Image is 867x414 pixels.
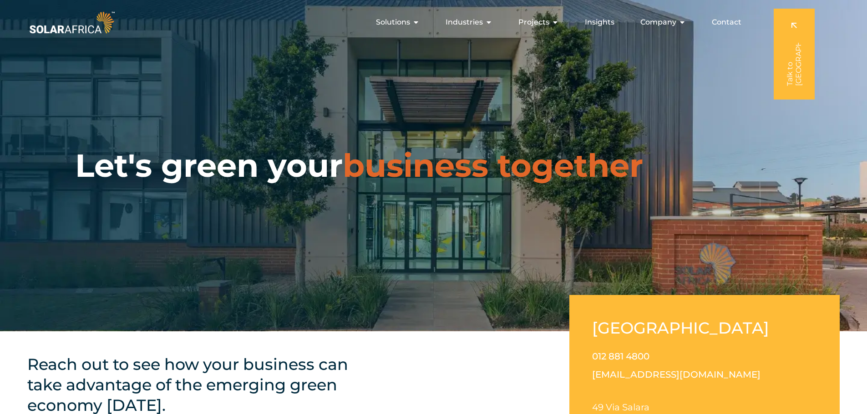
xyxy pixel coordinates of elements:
div: Menu Toggle [117,13,749,31]
span: business together [343,146,643,185]
span: Industries [446,17,483,28]
a: 012 881 4800 [592,351,649,362]
span: Solutions [376,17,410,28]
nav: Menu [117,13,749,31]
h2: [GEOGRAPHIC_DATA] [592,318,776,338]
span: 49 Via Salara [592,402,649,413]
span: Projects [518,17,549,28]
a: Contact [712,17,741,28]
a: [EMAIL_ADDRESS][DOMAIN_NAME] [592,369,761,380]
a: Insights [585,17,614,28]
span: Company [640,17,676,28]
h1: Let's green your [75,146,643,185]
